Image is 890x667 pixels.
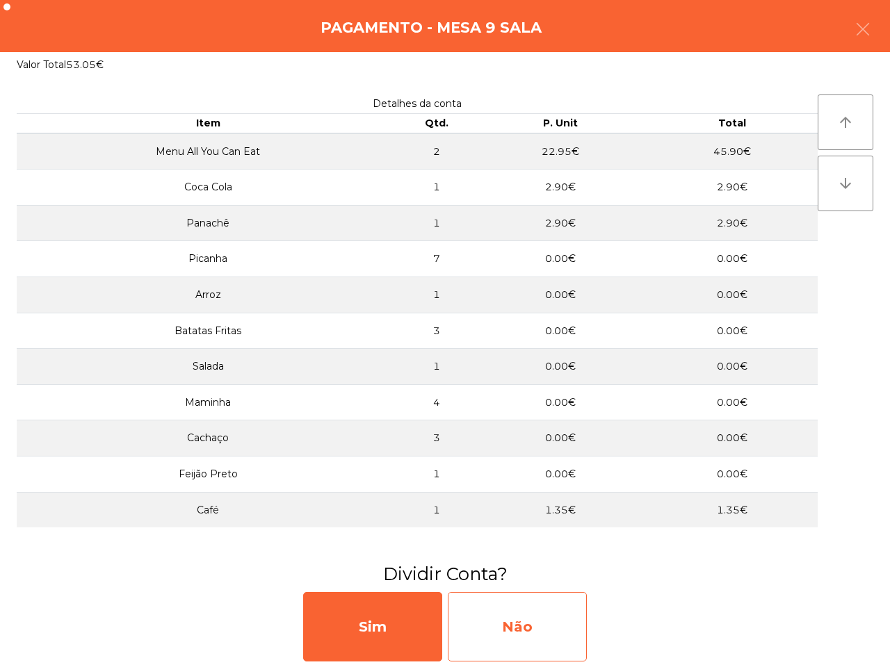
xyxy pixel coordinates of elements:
td: 3 [400,313,475,349]
h4: Pagamento - Mesa 9 Sala [321,17,542,38]
td: 0.00€ [646,456,818,492]
h3: Dividir Conta? [10,561,880,586]
button: arrow_downward [818,156,873,211]
td: Cachaço [17,420,400,456]
td: 0.00€ [474,277,646,313]
td: 45.90€ [646,133,818,170]
td: 2.90€ [646,170,818,206]
td: 0.00€ [474,384,646,420]
td: Café [17,492,400,527]
td: 0.00€ [474,349,646,385]
td: Salada [17,349,400,385]
td: 1 [400,277,475,313]
td: Coca Cola [17,170,400,206]
td: 0.00€ [474,241,646,277]
td: 0.00€ [646,349,818,385]
td: Panachê [17,205,400,241]
i: arrow_upward [837,114,854,131]
td: 1.35€ [646,492,818,527]
div: Não [448,592,587,661]
td: Feijão Preto [17,456,400,492]
td: 2.90€ [474,170,646,206]
td: Batatas Fritas [17,313,400,349]
div: Sim [303,592,442,661]
td: 0.00€ [474,420,646,456]
td: 3 [400,420,475,456]
th: Total [646,114,818,133]
td: 1.35€ [474,492,646,527]
th: Item [17,114,400,133]
td: 0.00€ [646,277,818,313]
span: Valor Total [17,58,66,71]
td: Picanha [17,241,400,277]
td: 2.90€ [474,205,646,241]
td: 2 [400,133,475,170]
td: 22.95€ [474,133,646,170]
td: 7 [400,241,475,277]
td: 0.00€ [646,384,818,420]
td: 1 [400,349,475,385]
span: 53.05€ [66,58,104,71]
td: 2.90€ [646,205,818,241]
td: Menu All You Can Eat [17,133,400,170]
td: 1 [400,205,475,241]
th: P. Unit [474,114,646,133]
td: 0.00€ [646,313,818,349]
i: arrow_downward [837,175,854,192]
td: 0.00€ [646,241,818,277]
td: 1 [400,492,475,527]
td: 1 [400,456,475,492]
td: 4 [400,384,475,420]
span: Detalhes da conta [373,97,462,110]
td: 0.00€ [474,313,646,349]
td: 1 [400,170,475,206]
th: Qtd. [400,114,475,133]
td: Arroz [17,277,400,313]
button: arrow_upward [818,94,873,150]
td: Maminha [17,384,400,420]
td: 0.00€ [474,456,646,492]
td: 0.00€ [646,420,818,456]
